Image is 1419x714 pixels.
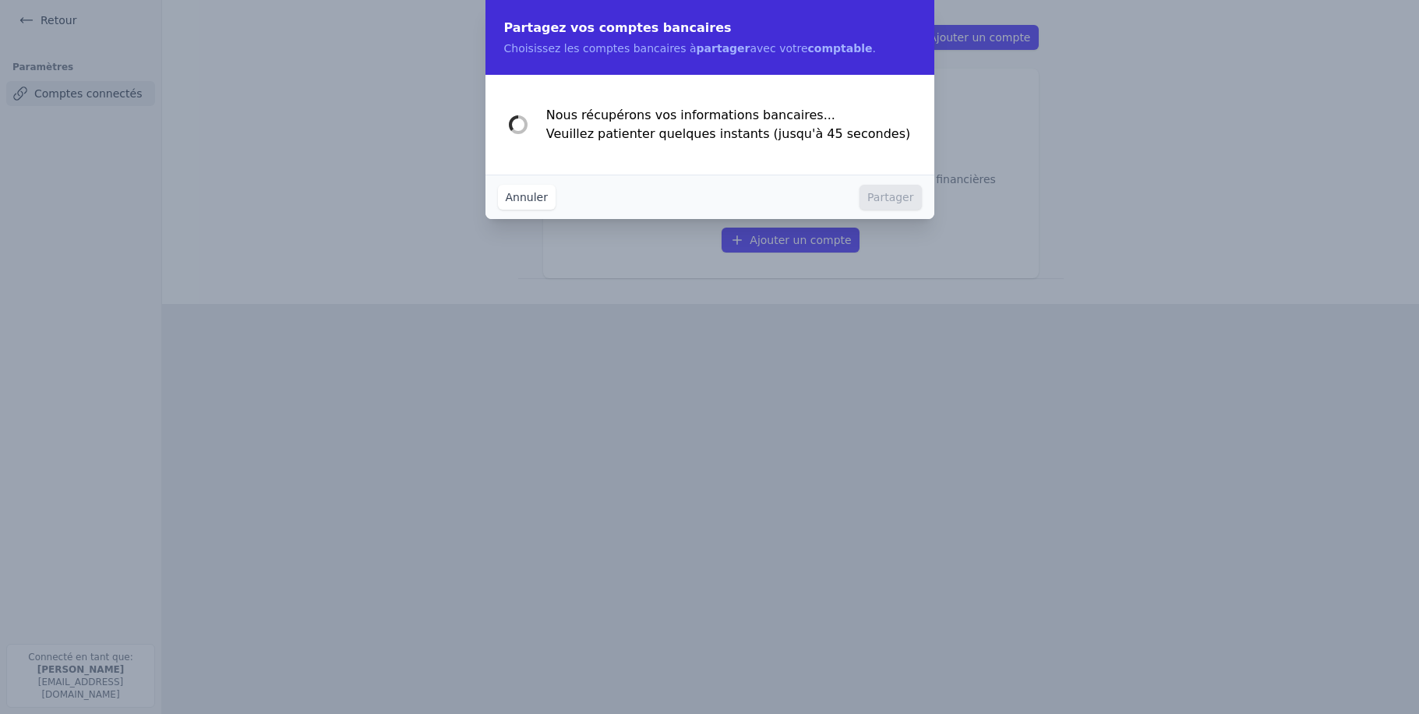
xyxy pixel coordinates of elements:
button: Partager [860,185,921,210]
button: Annuler [498,185,556,210]
p: Choisissez les comptes bancaires à avec votre . [504,41,916,56]
strong: partager [697,42,750,55]
strong: comptable [808,42,873,55]
div: Nous récupérons vos informations bancaires... Veuillez patienter quelques instants (jusqu'à 45 se... [485,75,934,175]
h2: Partagez vos comptes bancaires [504,19,916,37]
